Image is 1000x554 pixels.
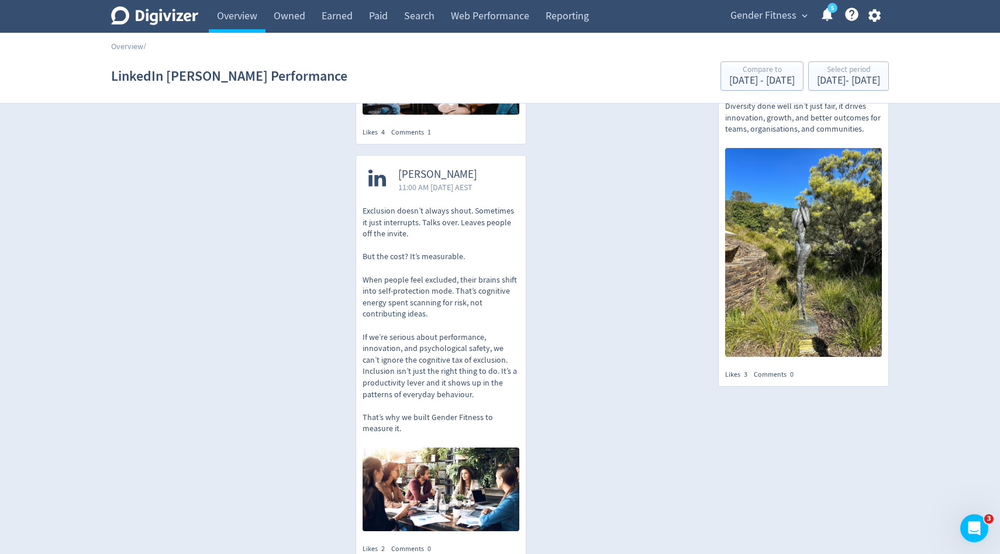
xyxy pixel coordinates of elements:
[744,370,747,379] span: 3
[363,544,391,554] div: Likes
[960,514,988,542] iframe: Intercom live chat
[381,128,385,137] span: 4
[790,370,794,379] span: 0
[754,370,800,380] div: Comments
[817,75,880,86] div: [DATE] - [DATE]
[398,181,477,193] span: 11:00 AM [DATE] AEST
[799,11,810,21] span: expand_more
[730,6,796,25] span: Gender Fitness
[725,370,754,380] div: Likes
[111,57,347,95] h1: LinkedIn [PERSON_NAME] Performance
[720,61,804,91] button: Compare to[DATE] - [DATE]
[726,6,811,25] button: Gender Fitness
[427,128,431,137] span: 1
[363,128,391,137] div: Likes
[391,544,437,554] div: Comments
[356,156,526,535] a: [PERSON_NAME]11:00 AM [DATE] AESTExclusion doesn’t always shout. Sometimes it just interrupts. Ta...
[427,544,431,553] span: 0
[831,4,834,12] text: 5
[143,41,146,51] span: /
[817,66,880,75] div: Select period
[398,168,477,181] span: [PERSON_NAME]
[111,41,143,51] a: Overview
[363,205,519,435] p: Exclusion doesn’t always shout. Sometimes it just interrupts. Talks over. Leaves people off the i...
[729,66,795,75] div: Compare to
[363,448,519,531] img: https://media.cf.digivizer.com/images/linkedin-138205986-urn:li:share:7366986038352805888-fb43fd0...
[827,3,837,13] a: 5
[391,128,437,137] div: Comments
[725,148,882,357] img: https://media.cf.digivizer.com/images/linkedin-138205986-urn:li:ugcPost:7368075279270891521-9f946...
[381,544,385,553] span: 2
[808,61,889,91] button: Select period[DATE]- [DATE]
[729,75,795,86] div: [DATE] - [DATE]
[984,514,994,524] span: 3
